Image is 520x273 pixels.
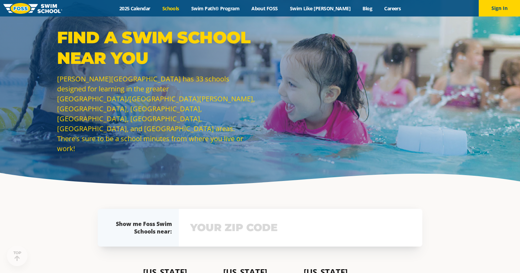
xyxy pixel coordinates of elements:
[246,5,284,12] a: About FOSS
[185,5,245,12] a: Swim Path® Program
[156,5,185,12] a: Schools
[13,251,21,261] div: TOP
[57,27,257,68] p: Find a Swim School Near You
[284,5,357,12] a: Swim Like [PERSON_NAME]
[188,218,413,238] input: YOUR ZIP CODE
[111,220,172,235] div: Show me Foss Swim Schools near:
[357,5,378,12] a: Blog
[113,5,156,12] a: 2025 Calendar
[57,74,257,153] p: [PERSON_NAME][GEOGRAPHIC_DATA] has 33 schools designed for learning in the greater [GEOGRAPHIC_DA...
[378,5,407,12] a: Careers
[3,3,62,14] img: FOSS Swim School Logo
